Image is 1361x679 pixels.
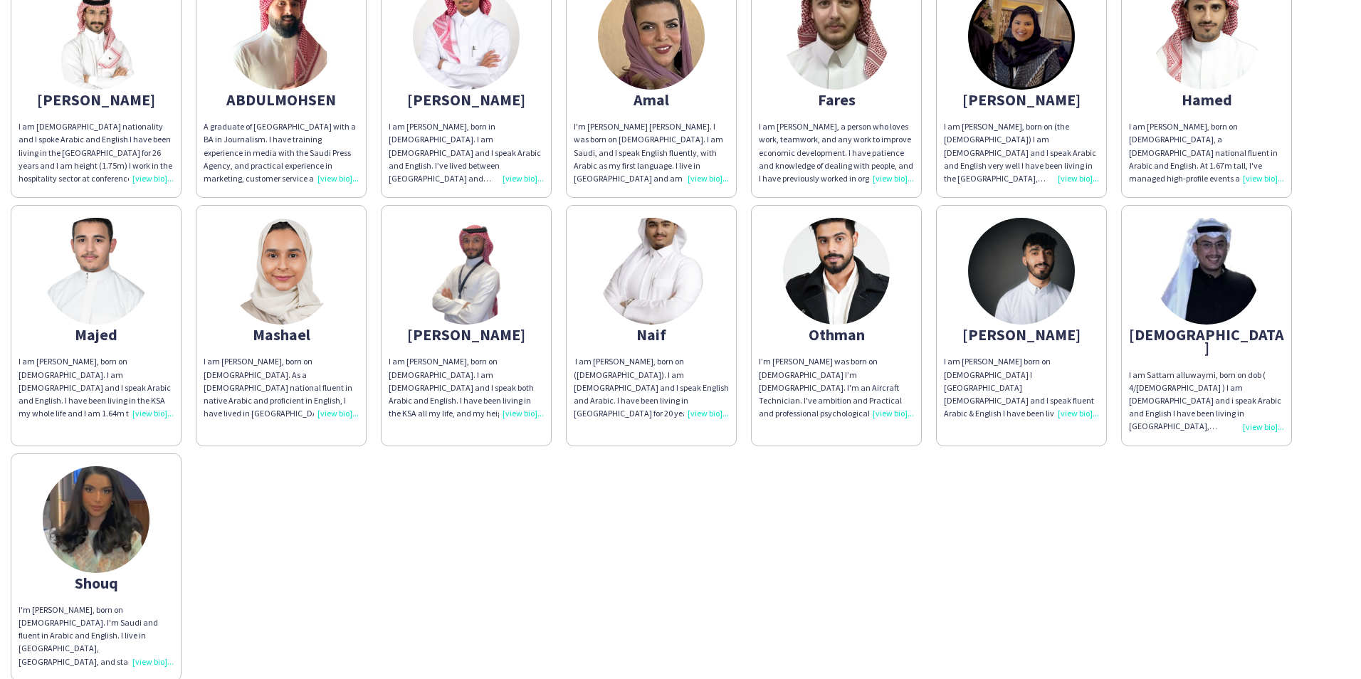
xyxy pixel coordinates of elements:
[228,218,335,325] img: thumb-66c3574cd8581.jpg
[19,355,174,420] div: I am [PERSON_NAME], born on [DEMOGRAPHIC_DATA]. I am [DEMOGRAPHIC_DATA] and I speak Arabic and En...
[1153,218,1260,325] img: thumb-687bc8e7eea9d.jpeg
[389,328,544,341] div: [PERSON_NAME]
[1129,369,1284,433] div: I am Sattam alluwaymi, born on dob ( 4/[DEMOGRAPHIC_DATA] ) I am [DEMOGRAPHIC_DATA] and i speak A...
[1129,328,1284,354] div: [DEMOGRAPHIC_DATA]
[204,328,359,341] div: Mashael
[598,218,705,325] img: thumb-68650904f4121.jpeg
[759,355,914,420] div: I’m [PERSON_NAME] was born on [DEMOGRAPHIC_DATA] I’m [DEMOGRAPHIC_DATA]. I'm an Aircraft Technici...
[19,577,174,589] div: Shouq
[19,93,174,106] div: [PERSON_NAME]
[389,93,544,106] div: [PERSON_NAME]
[944,120,1099,185] div: I am [PERSON_NAME], born on (the [DEMOGRAPHIC_DATA]) I am [DEMOGRAPHIC_DATA] and I speak Arabic a...
[574,93,729,106] div: Amal
[389,355,544,420] div: I am [PERSON_NAME], born on [DEMOGRAPHIC_DATA]. I am [DEMOGRAPHIC_DATA] and I speak both Arabic a...
[204,355,359,420] div: I am [PERSON_NAME], born on [DEMOGRAPHIC_DATA]. As a [DEMOGRAPHIC_DATA] national fluent in native...
[204,93,359,106] div: ABDULMOHSEN
[574,328,729,341] div: Naif
[759,120,914,185] div: I am [PERSON_NAME], a person who loves work, teamwork, and any work to improve economic developme...
[19,604,174,668] div: I'm [PERSON_NAME], born on [DEMOGRAPHIC_DATA]. I'm Saudi and fluent in Arabic and English. I live...
[944,328,1099,341] div: [PERSON_NAME]
[1129,120,1284,185] div: I am [PERSON_NAME], born on [DEMOGRAPHIC_DATA], a [DEMOGRAPHIC_DATA] national fluent in Arabic an...
[574,120,729,185] div: I'm [PERSON_NAME] [PERSON_NAME]. I was born on [DEMOGRAPHIC_DATA]. I am Saudi, and I speak Englis...
[783,218,890,325] img: thumb-650324c3bab97.jpeg
[43,466,149,573] img: thumb-78c4fa78-df92-405e-ab67-8d8bf14f54eb.png
[759,93,914,106] div: Fares
[1129,93,1284,106] div: Hamed
[19,328,174,341] div: Majed
[944,93,1099,106] div: [PERSON_NAME]
[413,218,520,325] img: thumb-6716db7ced4eb.png
[19,120,174,185] div: I am [DEMOGRAPHIC_DATA] nationality and I spoke Arabic and English I have been living in the [GEO...
[574,355,729,420] div: ‏ I am [PERSON_NAME], born on ([DEMOGRAPHIC_DATA]). I am [DEMOGRAPHIC_DATA] and I speak English a...
[43,218,149,325] img: thumb-dd16a1b7-dce3-47e1-8196-bb87d5ec442b.jpg
[759,328,914,341] div: Othman
[968,218,1075,325] img: thumb-6727e0508874e.jpeg
[944,355,1099,420] div: I am [PERSON_NAME] born on [DEMOGRAPHIC_DATA] I [GEOGRAPHIC_DATA][DEMOGRAPHIC_DATA] and I speak f...
[204,120,359,185] div: A graduate of [GEOGRAPHIC_DATA] with a BA in Journalism. I have training experience in media with...
[389,120,544,185] div: I am [PERSON_NAME], born in [DEMOGRAPHIC_DATA]. I am [DEMOGRAPHIC_DATA] and I speak Arabic and En...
